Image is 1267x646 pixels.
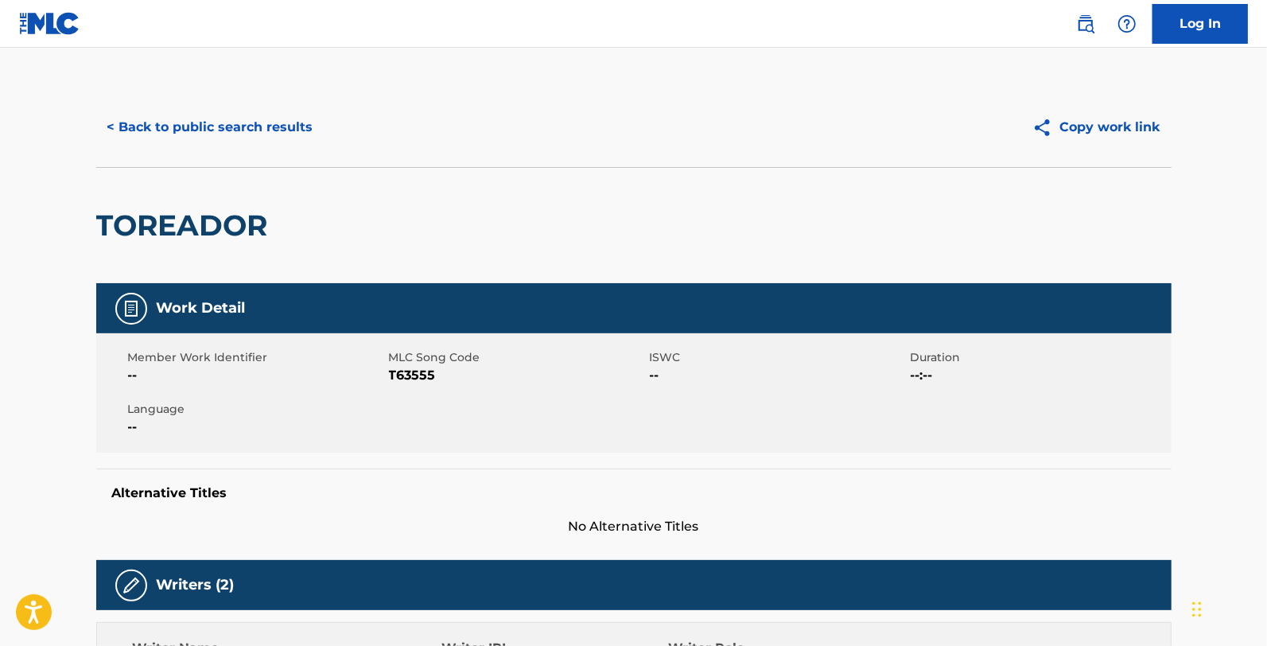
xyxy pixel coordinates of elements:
span: Language [128,401,385,418]
a: Public Search [1070,8,1102,40]
a: Log In [1152,4,1248,44]
span: -- [128,418,385,437]
span: Member Work Identifier [128,349,385,366]
span: T63555 [389,366,646,385]
span: MLC Song Code [389,349,646,366]
h5: Alternative Titles [112,485,1156,501]
img: Work Detail [122,299,141,318]
img: help [1117,14,1137,33]
img: MLC Logo [19,12,80,35]
iframe: Chat Widget [1187,570,1267,646]
span: Duration [911,349,1168,366]
span: No Alternative Titles [96,517,1172,536]
div: Help [1111,8,1143,40]
span: -- [650,366,907,385]
span: --:-- [911,366,1168,385]
h5: Writers (2) [157,576,235,594]
img: search [1076,14,1095,33]
button: Copy work link [1021,107,1172,147]
div: Drag [1192,586,1202,633]
h5: Work Detail [157,299,246,317]
button: < Back to public search results [96,107,325,147]
h2: TOREADOR [96,208,276,243]
img: Copy work link [1032,118,1060,138]
span: ISWC [650,349,907,366]
span: -- [128,366,385,385]
img: Writers [122,576,141,595]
